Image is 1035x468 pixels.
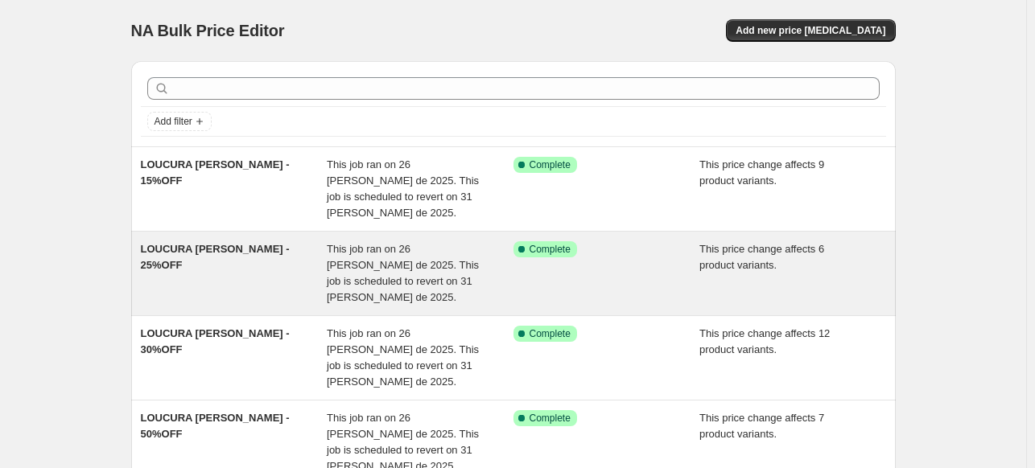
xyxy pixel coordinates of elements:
button: Add filter [147,112,212,131]
span: LOUCURA [PERSON_NAME] - 30%OFF [141,327,290,355]
span: LOUCURA [PERSON_NAME] - 25%OFF [141,243,290,271]
span: LOUCURA [PERSON_NAME] - 15%OFF [141,158,290,187]
span: Complete [530,412,571,425]
span: Complete [530,327,571,340]
span: Add new price [MEDICAL_DATA] [736,24,885,37]
span: This price change affects 6 product variants. [699,243,824,271]
span: LOUCURA [PERSON_NAME] - 50%OFF [141,412,290,440]
span: This job ran on 26 [PERSON_NAME] de 2025. This job is scheduled to revert on 31 [PERSON_NAME] de ... [327,243,479,303]
span: This price change affects 7 product variants. [699,412,824,440]
span: This job ran on 26 [PERSON_NAME] de 2025. This job is scheduled to revert on 31 [PERSON_NAME] de ... [327,327,479,388]
span: This price change affects 12 product variants. [699,327,830,355]
span: This price change affects 9 product variants. [699,158,824,187]
span: Add filter [155,115,192,128]
span: This job ran on 26 [PERSON_NAME] de 2025. This job is scheduled to revert on 31 [PERSON_NAME] de ... [327,158,479,219]
span: NA Bulk Price Editor [131,22,285,39]
span: Complete [530,243,571,256]
span: Complete [530,158,571,171]
button: Add new price [MEDICAL_DATA] [726,19,895,42]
